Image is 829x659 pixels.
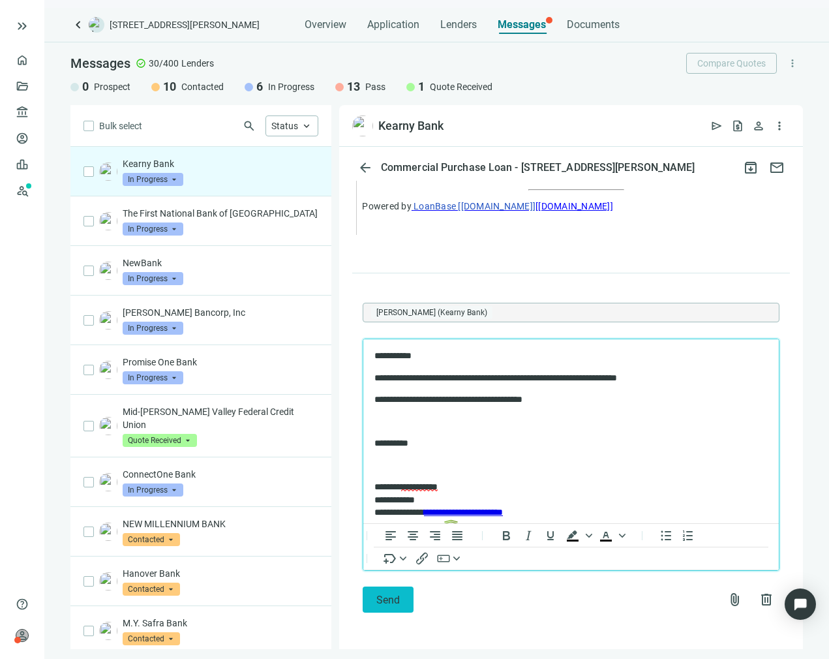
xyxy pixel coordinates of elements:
body: Rich Text Area. Press ALT-0 for help. [10,10,405,209]
p: M.Y. Safra Bank [123,617,318,630]
a: keyboard_arrow_left [70,17,86,33]
button: Align right [424,528,446,544]
span: In Progress [123,371,183,384]
button: Align left [380,528,402,544]
span: Lenders [440,18,477,31]
img: ead3dc80-8f2e-4d6b-b593-baad760150fb.png [99,473,117,491]
span: more_vert [773,119,786,132]
span: Lenders [181,57,214,70]
div: Open Intercom Messenger [785,589,816,620]
img: deal-logo [89,17,104,33]
span: 30/400 [149,57,179,70]
span: 13 [347,79,360,95]
button: person [748,115,769,136]
span: Messages [70,55,130,71]
span: person [16,629,29,642]
div: Commercial Purchase Loan - [STREET_ADDRESS][PERSON_NAME] [378,161,698,174]
img: 25c27443-546c-4a82-a383-5f6c26716530 [99,523,117,541]
button: Send [363,587,414,613]
button: Bold [495,528,517,544]
div: Text color Black [595,528,627,544]
span: Contacted [123,632,180,645]
span: Quote Received [430,80,492,93]
span: keyboard_arrow_up [301,120,312,132]
span: archive [743,160,759,176]
button: attach_file [722,587,748,613]
img: 379a8726-9a6f-4dbe-b729-cd77c4aec963 [99,311,117,329]
span: In Progress [123,272,183,285]
span: Prospect [94,80,130,93]
img: 54094a16-3971-4677-bfc6-83738ad80086 [99,622,117,640]
span: check_circle [136,58,146,69]
span: attach_file [727,592,743,607]
span: Status [271,121,298,131]
span: Overview [305,18,346,31]
div: Background color Black [562,528,594,544]
button: Insert/edit link [411,551,433,566]
button: Align center [402,528,424,544]
span: Application [367,18,419,31]
button: Numbered list [677,528,699,544]
button: send [706,115,727,136]
p: [PERSON_NAME] Bancorp, Inc [123,306,318,319]
span: [PERSON_NAME] (Kearny Bank) [376,306,487,319]
span: Pass [365,80,385,93]
button: Bullet list [655,528,677,544]
span: arrow_back [357,160,373,176]
span: request_quote [731,119,744,132]
button: Insert merge tag [380,551,411,566]
span: Documents [567,18,620,31]
button: Compare Quotes [686,53,777,74]
button: arrow_back [352,155,378,181]
span: In Progress [123,173,183,186]
p: The First National Bank of [GEOGRAPHIC_DATA] [123,207,318,220]
p: NewBank [123,256,318,269]
img: 5be5767b-4aed-4388-91a7-2d0d96412b29 [99,572,117,590]
div: Kearny Bank [378,118,444,134]
p: Hanover Bank [123,567,318,580]
button: Underline [539,528,562,544]
span: In Progress [268,80,314,93]
span: 1 [418,79,425,95]
p: Promise One Bank [123,356,318,369]
span: 0 [82,79,89,95]
span: Bulk select [99,119,142,133]
button: more_vert [769,115,790,136]
span: mail [769,160,785,176]
p: Mid-[PERSON_NAME] Valley Federal Credit Union [123,405,318,431]
span: [STREET_ADDRESS][PERSON_NAME] [110,18,260,31]
p: ConnectOne Bank [123,468,318,481]
span: Contacted [123,583,180,596]
button: request_quote [727,115,748,136]
span: Contacted [123,533,180,546]
span: 6 [256,79,263,95]
span: 10 [163,79,176,95]
span: In Progress [123,483,183,497]
span: In Progress [123,322,183,335]
span: more_vert [787,57,798,69]
button: keyboard_double_arrow_right [14,18,30,34]
button: more_vert [782,53,803,74]
span: Contacted [181,80,224,93]
img: 563dcf8c-120d-4ca5-b37b-3c2d43bc0f84 [99,417,117,435]
p: Kearny Bank [123,157,318,170]
span: search [243,119,256,132]
img: 8383edaf-8815-42a2-b72f-540a665a07ad [99,212,117,230]
span: person [752,119,765,132]
span: delete [759,592,774,607]
span: Quote Received [123,434,197,447]
button: Justify [446,528,468,544]
span: Messages [498,18,546,31]
span: help [16,598,29,611]
span: Francis McCauley (Kearny Bank) [371,306,492,319]
p: NEW MILLENNIUM BANK [123,517,318,530]
span: account_balance [16,106,25,119]
button: Italic [517,528,539,544]
span: send [710,119,723,132]
button: archive [738,155,764,181]
img: 0d214398-132e-4252-a35a-4fbe3164cb0d [99,262,117,280]
img: 485b220d-9334-4cd8-8bbb-dc98a7004dc4 [99,162,117,181]
iframe: Rich Text Area [363,339,779,523]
